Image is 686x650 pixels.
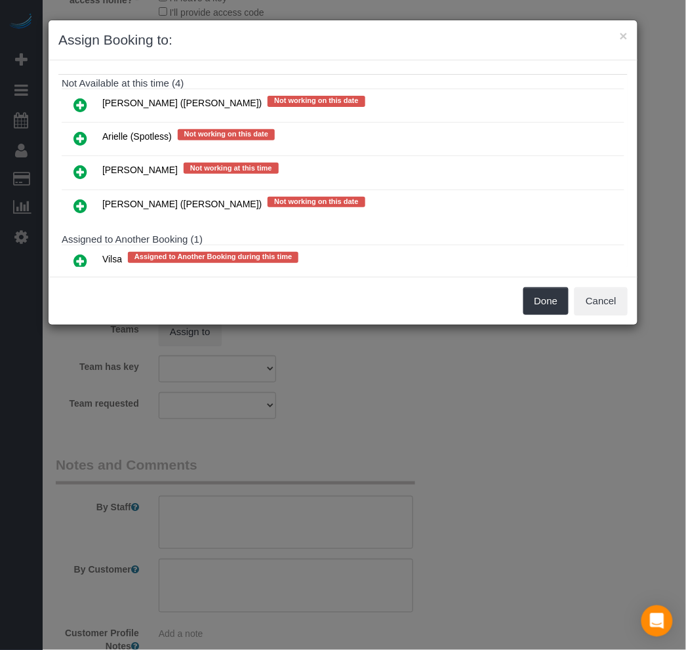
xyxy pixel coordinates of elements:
button: Done [523,287,569,315]
span: [PERSON_NAME] ([PERSON_NAME]) [102,98,262,109]
span: Not working on this date [268,96,365,106]
span: Not working on this date [268,197,365,207]
button: Cancel [575,287,628,315]
button: × [620,29,628,43]
h3: Assign Booking to: [58,30,628,50]
h4: Not Available at this time (4) [62,78,624,89]
span: Assigned to Another Booking during this time [128,252,298,262]
span: [PERSON_NAME] ([PERSON_NAME]) [102,199,262,209]
h4: Assigned to Another Booking (1) [62,234,624,245]
span: Vilsa [102,254,122,265]
span: Not working at this time [184,163,279,173]
span: Not working on this date [178,129,275,140]
div: Open Intercom Messenger [641,605,673,637]
span: Arielle (Spotless) [102,132,172,142]
span: [PERSON_NAME] [102,165,178,176]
